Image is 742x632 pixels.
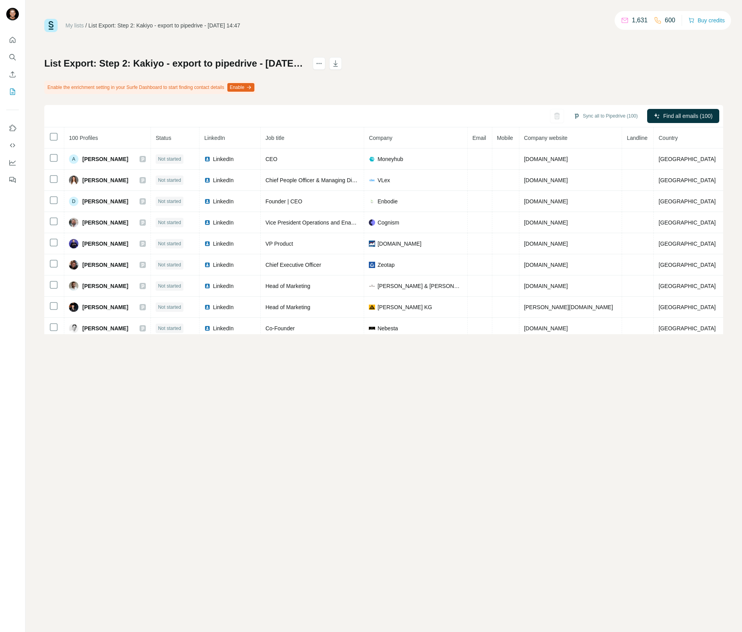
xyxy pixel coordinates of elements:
span: [PERSON_NAME] & [PERSON_NAME] [377,282,463,290]
span: Enbodie [377,197,397,205]
span: [DOMAIN_NAME] [524,241,568,247]
img: company-logo [369,241,375,247]
span: Not started [158,261,181,268]
span: Chief People Officer & Managing Director of Operational Strategy [265,177,424,183]
button: actions [313,57,325,70]
span: Chief Executive Officer [265,262,321,268]
span: [GEOGRAPHIC_DATA] [659,219,716,226]
span: Zeotap [377,261,395,269]
span: Company website [524,135,568,141]
img: LinkedIn logo [204,262,210,268]
span: Not started [158,282,181,290]
img: Avatar [69,176,78,185]
span: [PERSON_NAME] [82,261,128,269]
span: Email [472,135,486,141]
button: Quick start [6,33,19,47]
span: [PERSON_NAME] [82,282,128,290]
span: Not started [158,156,181,163]
span: [PERSON_NAME] [82,324,128,332]
span: Nebesta [377,324,398,332]
span: [GEOGRAPHIC_DATA] [659,262,716,268]
span: LinkedIn [213,240,234,248]
img: LinkedIn logo [204,304,210,310]
img: LinkedIn logo [204,198,210,205]
span: [GEOGRAPHIC_DATA] [659,177,716,183]
button: Feedback [6,173,19,187]
span: [PERSON_NAME] [82,176,128,184]
span: LinkedIn [213,303,234,311]
span: Find all emails (100) [663,112,713,120]
img: company-logo [369,179,375,182]
img: Avatar [69,324,78,333]
span: Co-Founder [265,325,295,331]
span: Cognism [377,219,399,226]
img: company-logo [369,304,375,310]
li: / [85,22,87,29]
span: [DOMAIN_NAME] [524,325,568,331]
button: Dashboard [6,156,19,170]
span: LinkedIn [213,155,234,163]
span: [PERSON_NAME] KG [377,303,432,311]
img: company-logo [369,283,375,289]
span: [PERSON_NAME] [82,303,128,311]
button: Enrich CSV [6,67,19,81]
img: LinkedIn logo [204,325,210,331]
span: VLex [377,176,390,184]
img: LinkedIn logo [204,283,210,289]
img: company-logo [369,156,375,162]
span: [DOMAIN_NAME] [524,198,568,205]
span: Not started [158,219,181,226]
span: LinkedIn [213,261,234,269]
span: Vice President Operations and Enablement (CSuite member) [265,219,414,226]
span: LinkedIn [213,324,234,332]
span: Head of Marketing [265,283,310,289]
span: [DOMAIN_NAME] [524,219,568,226]
img: LinkedIn logo [204,219,210,226]
span: [GEOGRAPHIC_DATA] [659,156,716,162]
span: CEO [265,156,277,162]
span: Not started [158,198,181,205]
span: [DOMAIN_NAME] [524,262,568,268]
span: LinkedIn [213,282,234,290]
button: Sync all to Pipedrive (100) [568,110,643,122]
img: company-logo [369,198,375,205]
img: company-logo [369,327,375,330]
span: [GEOGRAPHIC_DATA] [659,241,716,247]
span: [PERSON_NAME] [82,240,128,248]
span: [DOMAIN_NAME] [377,240,421,248]
button: Search [6,50,19,64]
span: Status [156,135,171,141]
div: List Export: Step 2: Kakiyo - export to pipedrive - [DATE] 14:47 [89,22,240,29]
span: [GEOGRAPHIC_DATA] [659,304,716,310]
span: [GEOGRAPHIC_DATA] [659,283,716,289]
span: Not started [158,177,181,184]
span: [PERSON_NAME][DOMAIN_NAME] [524,304,613,310]
img: Avatar [69,218,78,227]
p: 600 [665,16,675,25]
span: [GEOGRAPHIC_DATA] [659,325,716,331]
img: LinkedIn logo [204,156,210,162]
p: 1,631 [632,16,648,25]
span: [DOMAIN_NAME] [524,283,568,289]
span: Job title [265,135,284,141]
img: Avatar [69,239,78,248]
span: Mobile [497,135,513,141]
span: Moneyhub [377,155,403,163]
img: LinkedIn logo [204,241,210,247]
img: company-logo [369,219,375,226]
span: LinkedIn [213,219,234,226]
button: My lists [6,85,19,99]
span: Company [369,135,392,141]
span: Not started [158,240,181,247]
span: 100 Profiles [69,135,98,141]
button: Use Surfe API [6,138,19,152]
img: Avatar [69,302,78,312]
span: [DOMAIN_NAME] [524,177,568,183]
img: Avatar [69,281,78,291]
span: LinkedIn [213,176,234,184]
span: [GEOGRAPHIC_DATA] [659,198,716,205]
img: Surfe Logo [44,19,58,32]
img: LinkedIn logo [204,177,210,183]
button: Buy credits [688,15,725,26]
img: Avatar [69,260,78,270]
